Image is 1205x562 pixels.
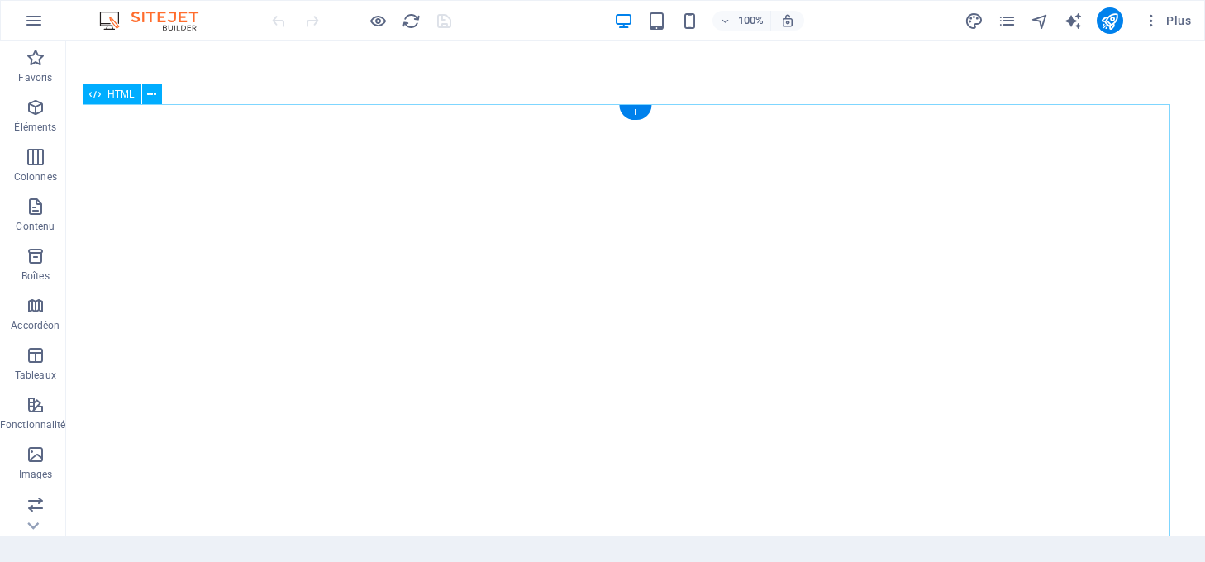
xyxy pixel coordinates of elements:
[402,12,421,31] i: Actualiser la page
[19,468,53,481] p: Images
[14,170,57,183] p: Colonnes
[964,11,984,31] button: design
[998,12,1017,31] i: Pages (Ctrl+Alt+S)
[1031,12,1050,31] i: Navigateur
[107,89,135,99] span: HTML
[14,121,56,134] p: Éléments
[15,369,56,382] p: Tableaux
[1097,7,1123,34] button: publish
[1143,12,1191,29] span: Plus
[95,11,219,31] img: Editor Logo
[712,11,771,31] button: 100%
[1064,11,1084,31] button: text_generator
[401,11,421,31] button: reload
[964,12,984,31] i: Design (Ctrl+Alt+Y)
[16,220,55,233] p: Contenu
[1100,12,1119,31] i: Publier
[998,11,1017,31] button: pages
[21,269,50,283] p: Boîtes
[11,319,60,332] p: Accordéon
[1136,7,1198,34] button: Plus
[619,105,651,120] div: +
[780,13,795,28] i: Lors du redimensionnement, ajuster automatiquement le niveau de zoom en fonction de l'appareil sé...
[737,11,764,31] h6: 100%
[18,71,52,84] p: Favoris
[1031,11,1050,31] button: navigator
[1064,12,1083,31] i: AI Writer
[368,11,388,31] button: Cliquez ici pour quitter le mode Aperçu et poursuivre l'édition.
